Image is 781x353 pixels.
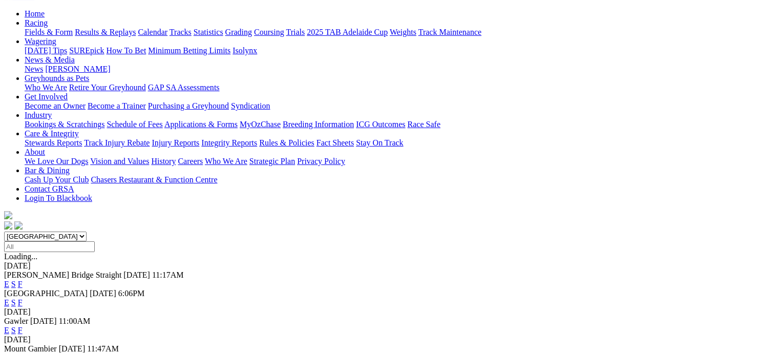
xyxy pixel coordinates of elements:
a: Minimum Betting Limits [148,46,230,55]
a: About [25,148,45,156]
a: Careers [178,157,203,165]
a: Login To Blackbook [25,194,92,202]
a: Results & Replays [75,28,136,36]
span: Gawler [4,317,28,325]
a: Strategic Plan [249,157,295,165]
span: Mount Gambier [4,344,57,353]
span: 6:06PM [118,289,145,298]
a: Track Maintenance [418,28,481,36]
div: Get Involved [25,101,777,111]
div: Greyhounds as Pets [25,83,777,92]
img: facebook.svg [4,221,12,230]
a: Retire Your Greyhound [69,83,146,92]
a: Become an Owner [25,101,86,110]
div: Bar & Dining [25,175,777,184]
a: Fields & Form [25,28,73,36]
a: [DATE] Tips [25,46,67,55]
div: Industry [25,120,777,129]
a: Become a Trainer [88,101,146,110]
a: Wagering [25,37,56,46]
a: How To Bet [107,46,146,55]
a: Race Safe [407,120,440,129]
a: Stewards Reports [25,138,82,147]
a: Trials [286,28,305,36]
a: Integrity Reports [201,138,257,147]
a: Privacy Policy [297,157,345,165]
a: GAP SA Assessments [148,83,220,92]
a: News [25,65,43,73]
a: MyOzChase [240,120,281,129]
a: Bookings & Scratchings [25,120,104,129]
a: Industry [25,111,52,119]
span: [PERSON_NAME] Bridge Straight [4,271,121,279]
a: F [18,326,23,335]
span: 11:00AM [59,317,91,325]
img: twitter.svg [14,221,23,230]
span: [DATE] [90,289,116,298]
a: S [11,280,16,288]
a: 2025 TAB Adelaide Cup [307,28,388,36]
a: Home [25,9,45,18]
a: Who We Are [205,157,247,165]
a: Racing [25,18,48,27]
span: [DATE] [59,344,86,353]
span: [DATE] [30,317,57,325]
a: Isolynx [233,46,257,55]
a: Fact Sheets [316,138,354,147]
a: Contact GRSA [25,184,74,193]
div: [DATE] [4,261,777,271]
a: Statistics [194,28,223,36]
a: Tracks [170,28,192,36]
a: Schedule of Fees [107,120,162,129]
div: [DATE] [4,307,777,317]
a: E [4,298,9,307]
a: Syndication [231,101,270,110]
a: S [11,298,16,307]
div: Care & Integrity [25,138,777,148]
a: Applications & Forms [164,120,238,129]
div: Racing [25,28,777,37]
span: [GEOGRAPHIC_DATA] [4,289,88,298]
a: Purchasing a Greyhound [148,101,229,110]
a: Bar & Dining [25,166,70,175]
img: logo-grsa-white.png [4,211,12,219]
a: Weights [390,28,416,36]
a: Care & Integrity [25,129,79,138]
a: F [18,298,23,307]
a: News & Media [25,55,75,64]
a: [PERSON_NAME] [45,65,110,73]
input: Select date [4,241,95,252]
a: ICG Outcomes [356,120,405,129]
a: Stay On Track [356,138,403,147]
a: F [18,280,23,288]
a: Track Injury Rebate [84,138,150,147]
span: 11:47AM [87,344,119,353]
div: [DATE] [4,335,777,344]
a: Cash Up Your Club [25,175,89,184]
a: Coursing [254,28,284,36]
a: Chasers Restaurant & Function Centre [91,175,217,184]
a: History [151,157,176,165]
div: About [25,157,777,166]
a: Grading [225,28,252,36]
a: S [11,326,16,335]
a: Calendar [138,28,167,36]
a: Greyhounds as Pets [25,74,89,82]
div: Wagering [25,46,777,55]
span: [DATE] [123,271,150,279]
a: Injury Reports [152,138,199,147]
a: E [4,326,9,335]
span: 11:17AM [152,271,184,279]
a: Vision and Values [90,157,149,165]
a: SUREpick [69,46,104,55]
span: Loading... [4,252,37,261]
div: News & Media [25,65,777,74]
a: Get Involved [25,92,68,101]
a: Breeding Information [283,120,354,129]
a: Rules & Policies [259,138,314,147]
a: We Love Our Dogs [25,157,88,165]
a: E [4,280,9,288]
a: Who We Are [25,83,67,92]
